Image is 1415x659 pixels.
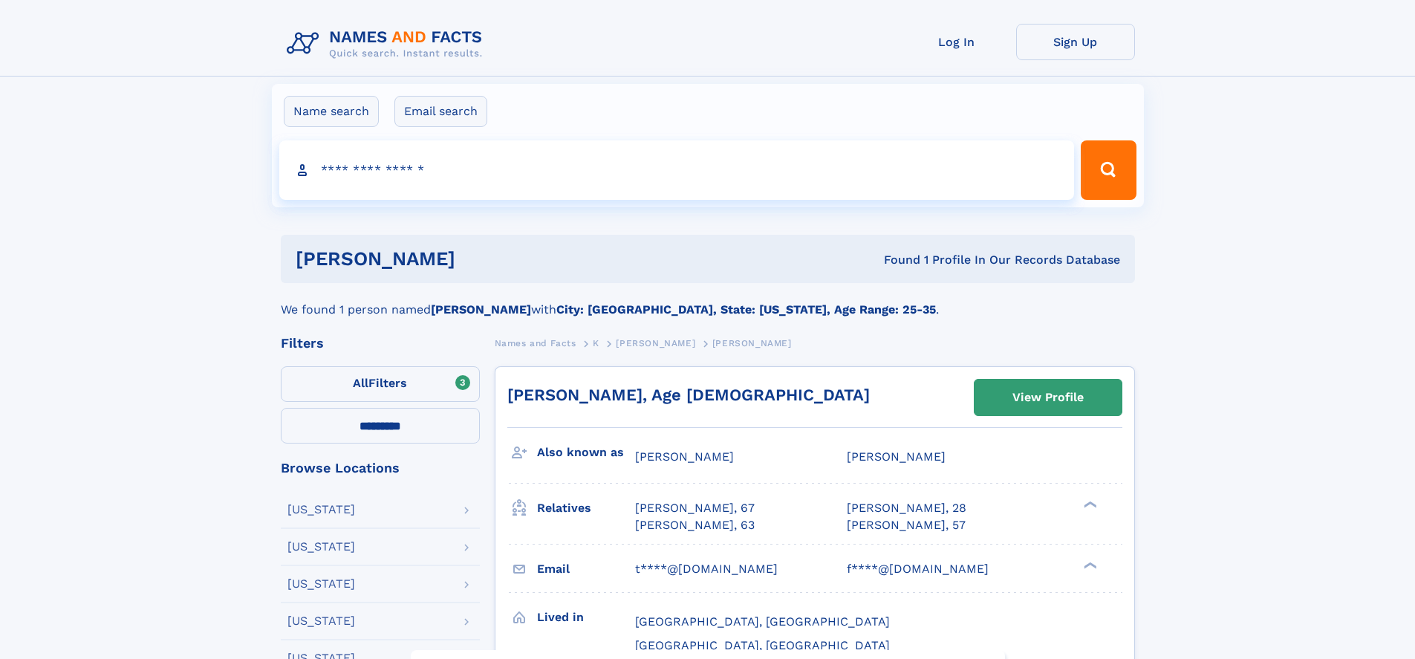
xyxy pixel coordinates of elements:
[281,337,480,350] div: Filters
[975,380,1122,415] a: View Profile
[897,24,1016,60] a: Log In
[507,386,870,404] a: [PERSON_NAME], Age [DEMOGRAPHIC_DATA]
[495,334,576,352] a: Names and Facts
[287,504,355,516] div: [US_STATE]
[281,366,480,402] label: Filters
[847,500,966,516] a: [PERSON_NAME], 28
[847,517,966,533] a: [PERSON_NAME], 57
[296,250,670,268] h1: [PERSON_NAME]
[281,24,495,64] img: Logo Names and Facts
[537,496,635,521] h3: Relatives
[537,556,635,582] h3: Email
[287,578,355,590] div: [US_STATE]
[284,96,379,127] label: Name search
[353,376,368,390] span: All
[669,252,1120,268] div: Found 1 Profile In Our Records Database
[287,541,355,553] div: [US_STATE]
[281,461,480,475] div: Browse Locations
[616,334,695,352] a: [PERSON_NAME]
[1016,24,1135,60] a: Sign Up
[537,440,635,465] h3: Also known as
[635,614,890,629] span: [GEOGRAPHIC_DATA], [GEOGRAPHIC_DATA]
[847,449,946,464] span: [PERSON_NAME]
[616,338,695,348] span: [PERSON_NAME]
[593,334,599,352] a: K
[1080,500,1098,510] div: ❯
[635,638,890,652] span: [GEOGRAPHIC_DATA], [GEOGRAPHIC_DATA]
[635,449,734,464] span: [PERSON_NAME]
[1080,560,1098,570] div: ❯
[635,500,755,516] a: [PERSON_NAME], 67
[556,302,936,316] b: City: [GEOGRAPHIC_DATA], State: [US_STATE], Age Range: 25-35
[431,302,531,316] b: [PERSON_NAME]
[712,338,792,348] span: [PERSON_NAME]
[394,96,487,127] label: Email search
[279,140,1075,200] input: search input
[537,605,635,630] h3: Lived in
[635,517,755,533] a: [PERSON_NAME], 63
[593,338,599,348] span: K
[287,615,355,627] div: [US_STATE]
[281,283,1135,319] div: We found 1 person named with .
[1012,380,1084,415] div: View Profile
[1081,140,1136,200] button: Search Button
